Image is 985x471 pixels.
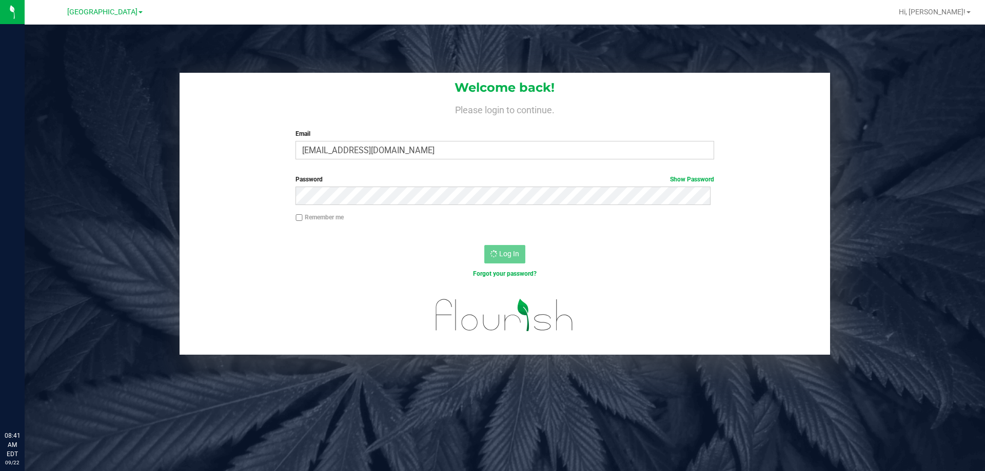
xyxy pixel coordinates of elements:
[295,213,344,222] label: Remember me
[295,129,714,138] label: Email
[67,8,137,16] span: [GEOGRAPHIC_DATA]
[295,176,323,183] span: Password
[5,459,20,466] p: 09/22
[499,250,519,258] span: Log In
[5,431,20,459] p: 08:41 AM EDT
[180,81,830,94] h1: Welcome back!
[423,289,586,341] img: flourish_logo.svg
[295,214,303,221] input: Remember me
[473,270,537,277] a: Forgot your password?
[670,176,714,183] a: Show Password
[484,245,525,263] button: Log In
[899,8,966,16] span: Hi, [PERSON_NAME]!
[180,103,830,115] h4: Please login to continue.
